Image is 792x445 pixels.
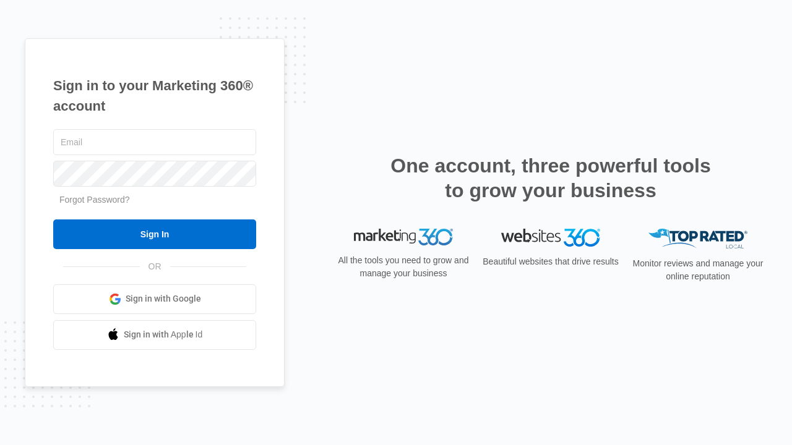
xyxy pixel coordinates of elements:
[53,129,256,155] input: Email
[629,257,767,283] p: Monitor reviews and manage your online reputation
[387,153,715,203] h2: One account, three powerful tools to grow your business
[648,229,747,249] img: Top Rated Local
[140,260,170,273] span: OR
[126,292,201,305] span: Sign in with Google
[481,255,620,268] p: Beautiful websites that drive results
[124,328,203,341] span: Sign in with Apple Id
[501,229,600,247] img: Websites 360
[53,219,256,249] input: Sign In
[354,229,453,246] img: Marketing 360
[59,195,130,205] a: Forgot Password?
[53,284,256,314] a: Sign in with Google
[53,320,256,350] a: Sign in with Apple Id
[334,254,473,280] p: All the tools you need to grow and manage your business
[53,75,256,116] h1: Sign in to your Marketing 360® account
